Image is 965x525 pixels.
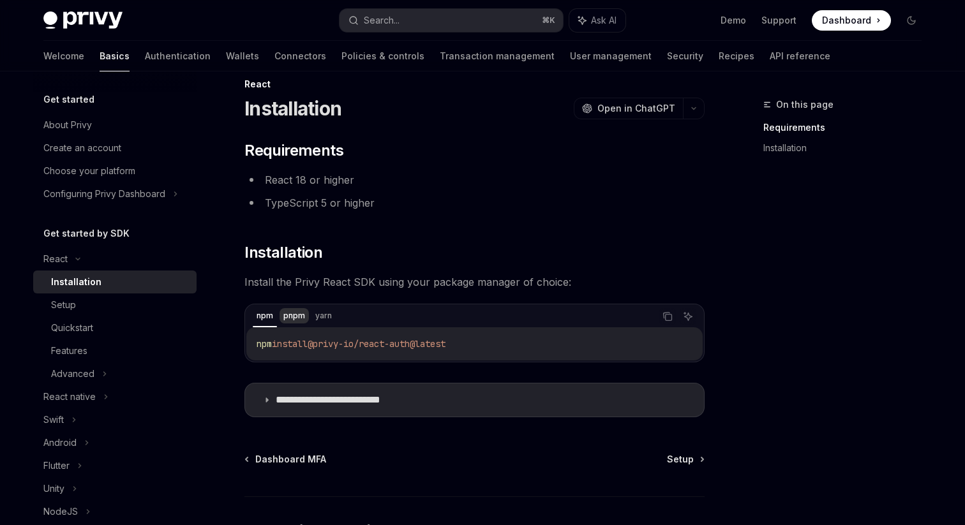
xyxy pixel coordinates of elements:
[253,308,277,323] div: npm
[33,137,197,159] a: Create an account
[667,41,703,71] a: Security
[574,98,683,119] button: Open in ChatGPT
[272,338,308,350] span: install
[761,14,797,27] a: Support
[33,316,197,339] a: Quickstart
[51,343,87,359] div: Features
[226,41,259,71] a: Wallets
[51,366,94,381] div: Advanced
[770,41,830,71] a: API reference
[901,10,922,31] button: Toggle dark mode
[43,140,121,156] div: Create an account
[311,308,336,323] div: yarn
[542,15,555,26] span: ⌘ K
[667,453,703,466] a: Setup
[721,14,746,27] a: Demo
[280,308,309,323] div: pnpm
[33,293,197,316] a: Setup
[43,92,94,107] h5: Get started
[569,9,625,32] button: Ask AI
[763,138,932,158] a: Installation
[33,159,197,182] a: Choose your platform
[43,435,77,450] div: Android
[257,338,272,350] span: npm
[822,14,871,27] span: Dashboard
[244,273,705,291] span: Install the Privy React SDK using your package manager of choice:
[591,14,617,27] span: Ask AI
[659,308,676,325] button: Copy the contents from the code block
[570,41,652,71] a: User management
[719,41,754,71] a: Recipes
[43,481,64,496] div: Unity
[274,41,326,71] a: Connectors
[680,308,696,325] button: Ask AI
[51,297,76,313] div: Setup
[33,339,197,362] a: Features
[43,251,68,267] div: React
[51,320,93,336] div: Quickstart
[43,504,78,519] div: NodeJS
[100,41,130,71] a: Basics
[43,186,165,202] div: Configuring Privy Dashboard
[43,412,64,427] div: Swift
[244,242,322,263] span: Installation
[145,41,211,71] a: Authentication
[597,102,675,115] span: Open in ChatGPT
[43,458,70,473] div: Flutter
[340,9,563,32] button: Search...⌘K
[43,163,135,179] div: Choose your platform
[440,41,555,71] a: Transaction management
[244,97,341,120] h1: Installation
[364,13,400,28] div: Search...
[33,114,197,137] a: About Privy
[812,10,891,31] a: Dashboard
[255,453,326,466] span: Dashboard MFA
[776,97,834,112] span: On this page
[244,171,705,189] li: React 18 or higher
[43,117,92,133] div: About Privy
[667,453,694,466] span: Setup
[43,11,123,29] img: dark logo
[244,78,705,91] div: React
[51,274,101,290] div: Installation
[244,140,343,161] span: Requirements
[43,41,84,71] a: Welcome
[43,389,96,404] div: React native
[33,270,197,293] a: Installation
[341,41,424,71] a: Policies & controls
[244,194,705,212] li: TypeScript 5 or higher
[246,453,326,466] a: Dashboard MFA
[763,117,932,138] a: Requirements
[43,226,130,241] h5: Get started by SDK
[308,338,445,350] span: @privy-io/react-auth@latest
